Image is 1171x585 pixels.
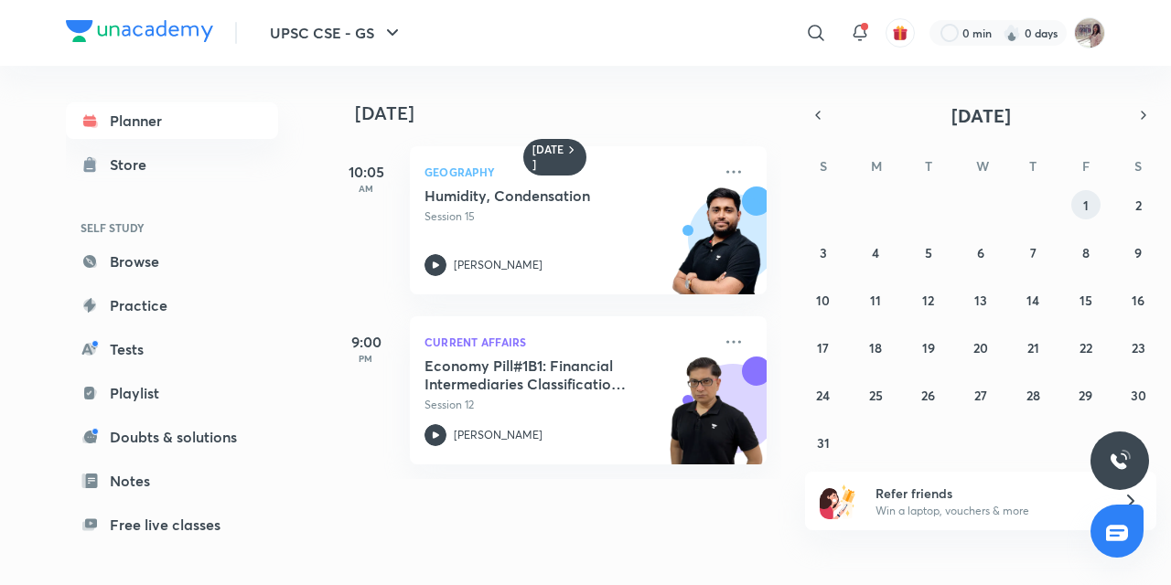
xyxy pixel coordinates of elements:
[454,427,543,443] p: [PERSON_NAME]
[892,25,908,41] img: avatar
[329,183,403,194] p: AM
[1134,244,1142,261] abbr: August 9, 2025
[66,506,278,543] a: Free live classes
[922,339,935,356] abbr: August 19, 2025
[870,292,881,309] abbr: August 11, 2025
[831,102,1131,128] button: [DATE]
[1134,157,1142,175] abbr: Saturday
[1026,292,1039,309] abbr: August 14, 2025
[809,380,838,409] button: August 24, 2025
[329,331,403,353] h5: 9:00
[1083,197,1089,214] abbr: August 1, 2025
[861,380,890,409] button: August 25, 2025
[329,353,403,364] p: PM
[666,356,767,483] img: unacademy
[1027,339,1039,356] abbr: August 21, 2025
[1079,387,1092,404] abbr: August 29, 2025
[66,212,278,243] h6: SELF STUDY
[820,157,827,175] abbr: Sunday
[66,102,278,139] a: Planner
[1003,24,1021,42] img: streak
[876,484,1101,503] h6: Refer friends
[817,339,829,356] abbr: August 17, 2025
[976,157,989,175] abbr: Wednesday
[1018,380,1047,409] button: August 28, 2025
[820,244,827,261] abbr: August 3, 2025
[1071,285,1101,314] button: August 15, 2025
[1080,292,1092,309] abbr: August 15, 2025
[861,333,890,362] button: August 18, 2025
[424,331,712,353] p: Current Affairs
[66,331,278,367] a: Tests
[869,339,882,356] abbr: August 18, 2025
[424,208,712,225] p: Session 15
[861,238,890,267] button: August 4, 2025
[816,292,830,309] abbr: August 10, 2025
[809,285,838,314] button: August 10, 2025
[424,161,712,183] p: Geography
[966,380,995,409] button: August 27, 2025
[1071,238,1101,267] button: August 8, 2025
[1135,197,1142,214] abbr: August 2, 2025
[886,18,915,48] button: avatar
[820,483,856,519] img: referral
[809,428,838,457] button: August 31, 2025
[1132,339,1145,356] abbr: August 23, 2025
[1123,285,1153,314] button: August 16, 2025
[914,380,943,409] button: August 26, 2025
[66,243,278,280] a: Browse
[966,333,995,362] button: August 20, 2025
[110,154,157,175] div: Store
[1082,244,1090,261] abbr: August 8, 2025
[861,285,890,314] button: August 11, 2025
[1123,333,1153,362] button: August 23, 2025
[1018,238,1047,267] button: August 7, 2025
[1080,339,1092,356] abbr: August 22, 2025
[974,292,987,309] abbr: August 13, 2025
[66,463,278,499] a: Notes
[66,146,278,183] a: Store
[1131,387,1146,404] abbr: August 30, 2025
[921,387,935,404] abbr: August 26, 2025
[922,292,934,309] abbr: August 12, 2025
[329,161,403,183] h5: 10:05
[977,244,984,261] abbr: August 6, 2025
[355,102,785,124] h4: [DATE]
[872,244,879,261] abbr: August 4, 2025
[666,186,767,313] img: unacademy
[1132,292,1144,309] abbr: August 16, 2025
[914,285,943,314] button: August 12, 2025
[809,238,838,267] button: August 3, 2025
[1030,244,1037,261] abbr: August 7, 2025
[259,15,414,51] button: UPSC CSE - GS
[1071,380,1101,409] button: August 29, 2025
[809,333,838,362] button: August 17, 2025
[966,238,995,267] button: August 6, 2025
[424,397,712,413] p: Session 12
[66,20,213,47] a: Company Logo
[1018,285,1047,314] button: August 14, 2025
[951,103,1011,128] span: [DATE]
[424,356,652,393] h5: Economy Pill#1B1: Financial Intermediaries Classification- Bank NBFCs
[966,285,995,314] button: August 13, 2025
[454,257,543,273] p: [PERSON_NAME]
[925,157,932,175] abbr: Tuesday
[1029,157,1037,175] abbr: Thursday
[66,20,213,42] img: Company Logo
[1071,333,1101,362] button: August 22, 2025
[66,287,278,324] a: Practice
[871,157,882,175] abbr: Monday
[66,419,278,455] a: Doubts & solutions
[1071,190,1101,219] button: August 1, 2025
[817,434,830,452] abbr: August 31, 2025
[1109,450,1131,472] img: ttu
[925,244,932,261] abbr: August 5, 2025
[914,333,943,362] button: August 19, 2025
[1018,333,1047,362] button: August 21, 2025
[876,503,1101,519] p: Win a laptop, vouchers & more
[66,375,278,411] a: Playlist
[532,143,564,172] h6: [DATE]
[869,387,883,404] abbr: August 25, 2025
[1074,17,1105,48] img: Subhashree Rout
[973,339,988,356] abbr: August 20, 2025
